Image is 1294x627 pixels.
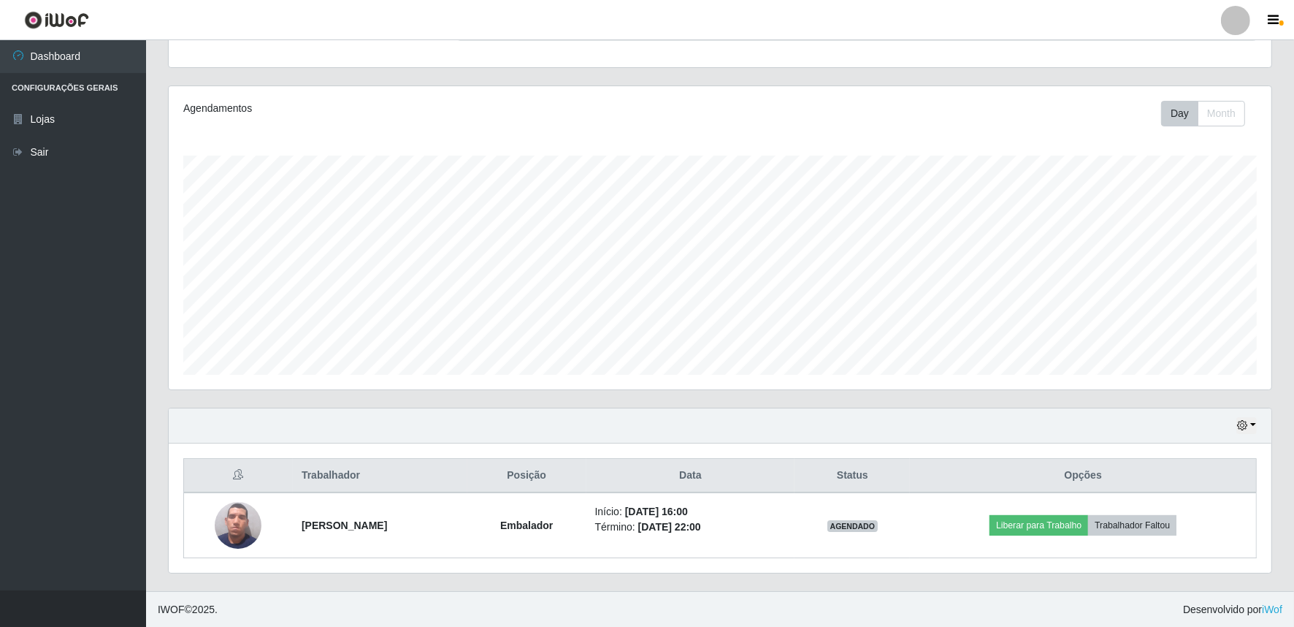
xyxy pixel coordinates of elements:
img: 1752536631960.jpeg [215,494,261,556]
th: Data [586,459,795,493]
button: Day [1161,101,1198,126]
button: Month [1198,101,1245,126]
strong: [PERSON_NAME] [302,520,387,531]
th: Opções [910,459,1256,493]
li: Início: [595,504,786,520]
span: © 2025 . [158,602,218,617]
strong: Embalador [500,520,553,531]
a: iWof [1262,604,1282,615]
th: Status [795,459,910,493]
button: Liberar para Trabalho [989,515,1088,536]
span: Desenvolvido por [1183,602,1282,617]
div: First group [1161,101,1245,126]
div: Toolbar with button groups [1161,101,1257,126]
div: Agendamentos [183,101,618,116]
time: [DATE] 22:00 [638,521,701,533]
img: CoreUI Logo [24,11,89,29]
span: IWOF [158,604,185,615]
th: Trabalhador [293,459,467,493]
th: Posição [467,459,586,493]
span: AGENDADO [827,520,878,532]
time: [DATE] 16:00 [625,506,688,517]
li: Término: [595,520,786,535]
button: Trabalhador Faltou [1088,515,1176,536]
